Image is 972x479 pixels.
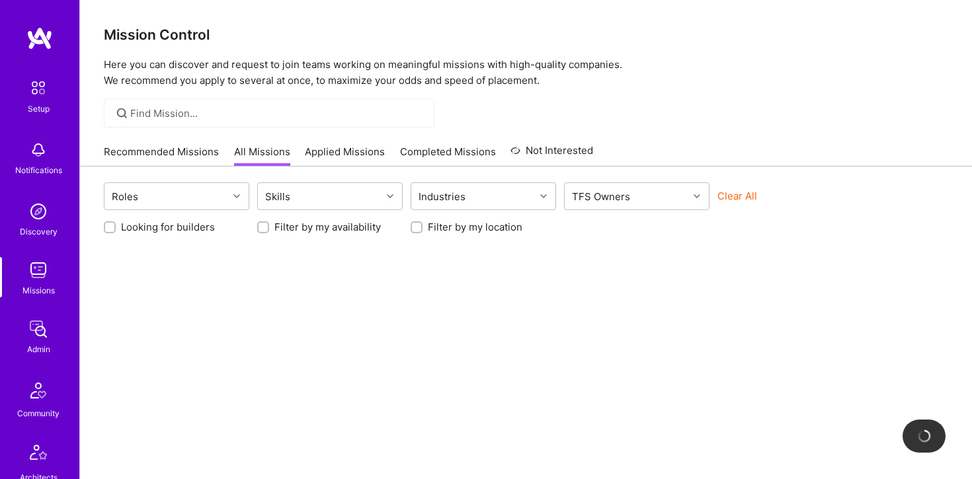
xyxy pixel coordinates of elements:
[274,220,381,234] label: Filter by my availability
[415,187,469,206] div: Industries
[262,187,294,206] div: Skills
[104,145,219,166] a: Recommended Missions
[25,198,52,225] img: discovery
[569,187,633,206] div: TFS Owners
[27,342,50,356] div: Admin
[234,145,290,166] a: All Missions
[916,427,932,444] img: loading
[22,375,54,406] img: Community
[26,26,53,50] img: logo
[694,193,700,200] i: icon Chevron
[717,189,757,203] button: Clear All
[25,137,52,163] img: bell
[22,439,54,470] img: Architects
[540,193,547,200] i: icon Chevron
[17,406,60,420] div: Community
[400,145,496,166] a: Completed Missions
[24,74,52,102] img: setup
[305,145,385,166] a: Applied Missions
[25,257,52,283] img: teamwork
[104,26,948,43] h3: Mission Control
[233,193,240,200] i: icon Chevron
[108,187,142,206] div: Roles
[428,220,522,234] label: Filter by my location
[22,283,55,297] div: Missions
[104,57,948,89] p: Here you can discover and request to join teams working on meaningful missions with high-quality ...
[25,316,52,342] img: admin teamwork
[114,106,130,121] i: icon SearchGrey
[387,193,393,200] i: icon Chevron
[130,106,425,120] input: Find Mission...
[121,220,215,234] label: Looking for builders
[20,225,58,239] div: Discovery
[28,102,50,116] div: Setup
[15,163,62,177] div: Notifications
[510,143,593,166] a: Not Interested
